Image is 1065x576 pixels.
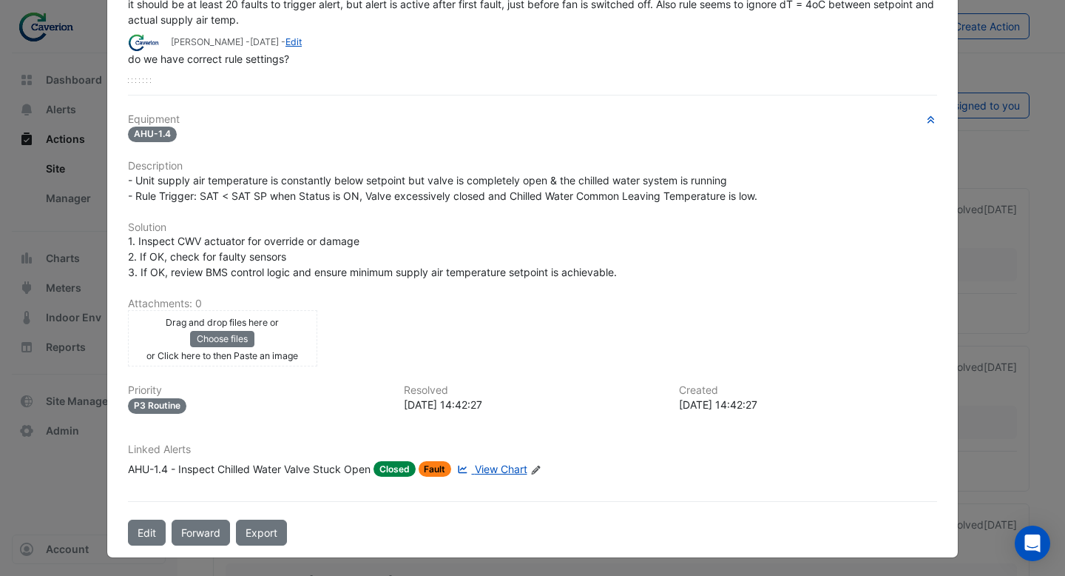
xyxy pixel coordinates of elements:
h6: Solution [128,221,937,234]
img: Caverion [128,34,165,50]
div: Open Intercom Messenger [1015,526,1050,561]
span: View Chart [475,463,527,475]
span: Fault [419,461,452,477]
h6: Linked Alerts [128,443,937,456]
h6: Created [679,384,937,397]
span: AHU-1.4 [128,127,177,142]
button: Choose files [190,331,254,347]
span: 1. Inspect CWV actuator for override or damage 2. If OK, check for faulty sensors 3. If OK, revie... [128,235,617,278]
h6: Resolved [404,384,662,397]
h6: Description [128,160,937,173]
div: AHU-1.4 - Inspect Chilled Water Valve Stuck Open [128,461,371,477]
h6: Attachments: 0 [128,298,937,310]
a: View Chart [454,461,527,477]
fa-icon: Edit Linked Alerts [530,464,541,475]
small: [PERSON_NAME] - - [171,36,302,49]
a: Edit [285,36,302,47]
span: Closed [373,461,416,477]
small: or Click here to then Paste an image [146,350,298,361]
h6: Equipment [128,113,937,126]
div: P3 Routine [128,398,186,414]
button: Edit [128,520,166,546]
span: - Unit supply air temperature is constantly below setpoint but valve is completely open & the chi... [128,174,757,202]
button: Forward [172,520,230,546]
div: [DATE] 14:42:27 [404,397,662,412]
span: do we have correct rule settings? [128,53,289,65]
div: [DATE] 14:42:27 [679,397,937,412]
small: Drag and drop files here or [166,317,279,328]
a: Export [236,520,287,546]
h6: Priority [128,384,386,397]
span: 2025-08-08 14:42:28 [250,36,279,47]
